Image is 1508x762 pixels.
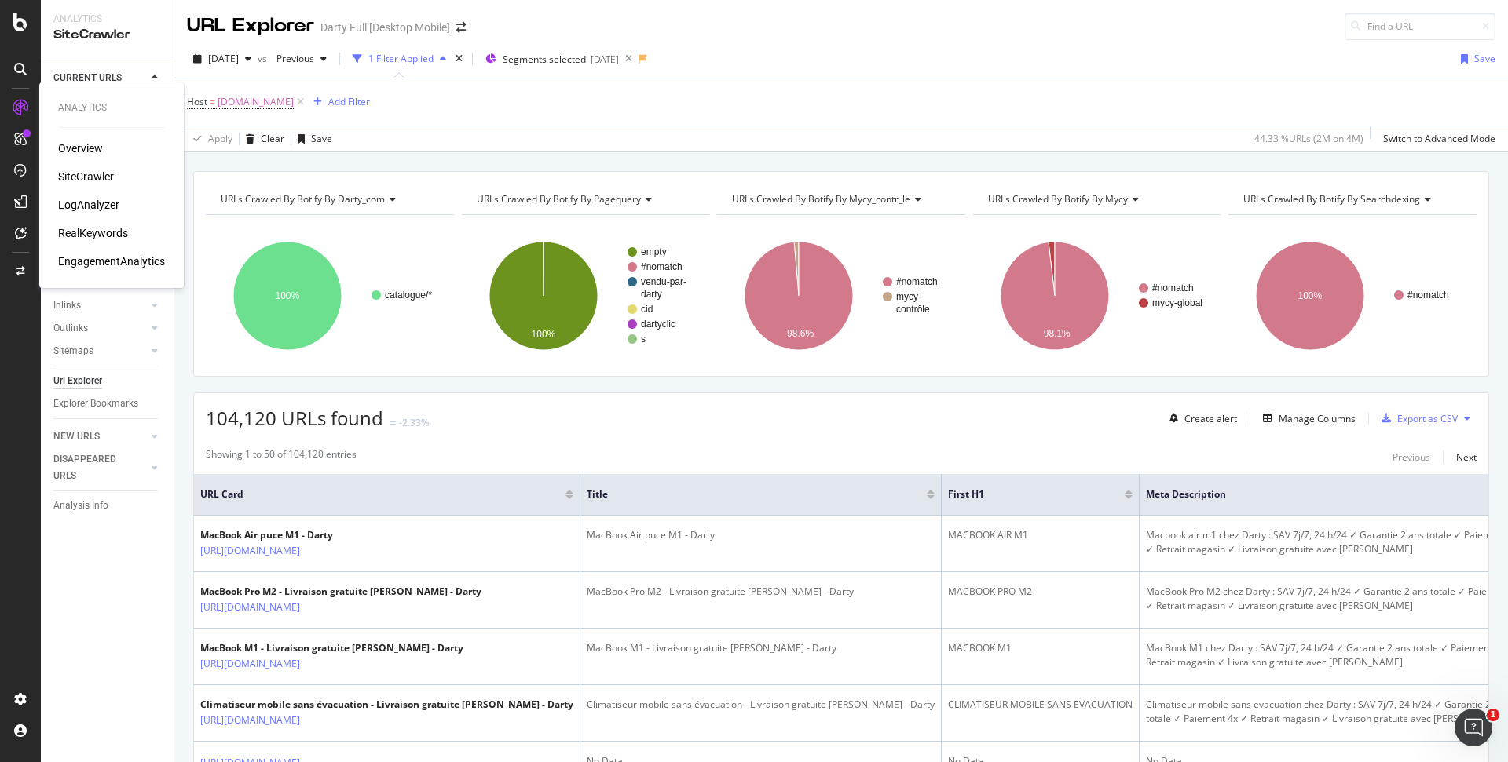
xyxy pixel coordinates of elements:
[53,320,147,337] a: Outlinks
[641,261,683,272] text: #nomatch
[258,52,270,65] span: vs
[53,396,138,412] div: Explorer Bookmarks
[1298,290,1323,301] text: 100%
[587,487,903,501] span: Title
[452,51,466,67] div: times
[53,70,122,86] div: CURRENT URLS
[53,343,147,359] a: Sitemaps
[896,276,938,287] text: #nomatch
[200,713,300,728] a: [URL][DOMAIN_NAME]
[206,447,357,466] div: Showing 1 to 50 of 104,120 entries
[1377,126,1495,151] button: Switch to Advanced Mode
[1228,228,1477,364] svg: A chart.
[477,192,641,206] span: URLs Crawled By Botify By pagequery
[587,585,935,599] div: MacBook Pro M2 - Livraison gratuite [PERSON_NAME] - Darty
[503,53,586,66] span: Segments selected
[53,373,163,389] a: Url Explorer
[53,498,108,514] div: Analysis Info
[462,228,710,364] svg: A chart.
[948,528,1133,542] div: MACBOOK AIR M1
[53,428,100,445] div: NEW URLS
[1257,409,1356,428] button: Manage Columns
[200,600,300,615] a: [URL][DOMAIN_NAME]
[531,329,555,340] text: 100%
[53,451,133,484] div: DISAPPEARED URLS
[53,451,147,484] a: DISAPPEARED URLS
[58,225,128,241] a: RealKeywords
[399,416,429,429] div: -2.33%
[58,140,103,156] div: Overview
[221,192,385,206] span: URLs Crawled By Botify By darty_com
[200,487,562,501] span: URL Card
[206,228,454,364] svg: A chart.
[261,132,284,145] div: Clear
[948,698,1133,712] div: CLIMATISEUR MOBILE SANS EVACUATION
[240,126,284,151] button: Clear
[973,228,1221,364] svg: A chart.
[787,328,814,339] text: 98.6%
[1152,283,1194,293] text: #nomatch
[948,641,1133,655] div: MACBOOK M1
[53,26,161,44] div: SiteCrawler
[58,169,114,184] a: SiteCrawler
[270,52,314,65] span: Previous
[729,187,951,212] h4: URLs Crawled By Botify By mycy_contr_le
[1393,450,1430,464] div: Previous
[717,228,965,364] svg: A chart.
[896,291,921,302] text: mycy-
[187,46,258,71] button: [DATE]
[641,289,662,300] text: darty
[1375,406,1458,431] button: Export as CSV
[587,698,935,712] div: Climatiseur mobile sans évacuation - Livraison gratuite [PERSON_NAME] - Darty
[206,405,383,431] span: 104,120 URLs found
[896,304,930,315] text: contrôle
[291,126,332,151] button: Save
[985,187,1207,212] h4: URLs Crawled By Botify By mycy
[200,543,300,559] a: [URL][DOMAIN_NAME]
[53,13,161,26] div: Analytics
[346,46,452,71] button: 1 Filter Applied
[474,187,696,212] h4: URLs Crawled By Botify By pagequery
[328,95,370,108] div: Add Filter
[53,498,163,514] a: Analysis Info
[187,126,232,151] button: Apply
[53,396,163,412] a: Explorer Bookmarks
[53,343,93,359] div: Sitemaps
[641,334,646,345] text: s
[1456,447,1477,466] button: Next
[641,304,653,315] text: cid
[218,91,294,113] span: [DOMAIN_NAME]
[187,95,207,108] span: Host
[307,93,370,111] button: Add Filter
[53,320,88,337] div: Outlinks
[58,101,165,115] div: Analytics
[58,253,165,269] a: EngagementAnalytics
[456,22,466,33] div: arrow-right-arrow-left
[1345,13,1495,40] input: Find a URL
[1393,447,1430,466] button: Previous
[641,319,675,330] text: dartyclic
[53,428,147,445] a: NEW URLS
[187,13,314,39] div: URL Explorer
[1407,290,1449,301] text: #nomatch
[1487,709,1499,721] span: 1
[1240,187,1462,212] h4: URLs Crawled By Botify By searchdexing
[1383,132,1495,145] div: Switch to Advanced Mode
[641,246,667,257] text: empty
[732,192,910,206] span: URLs Crawled By Botify By mycy_contr_le
[210,95,215,108] span: =
[1152,297,1202,308] text: mycy-global
[1474,52,1495,65] div: Save
[58,197,119,213] div: LogAnalyzer
[641,276,686,287] text: vendu-par-
[311,132,332,145] div: Save
[320,20,450,35] div: Darty Full [Desktop Mobile]
[53,373,102,389] div: Url Explorer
